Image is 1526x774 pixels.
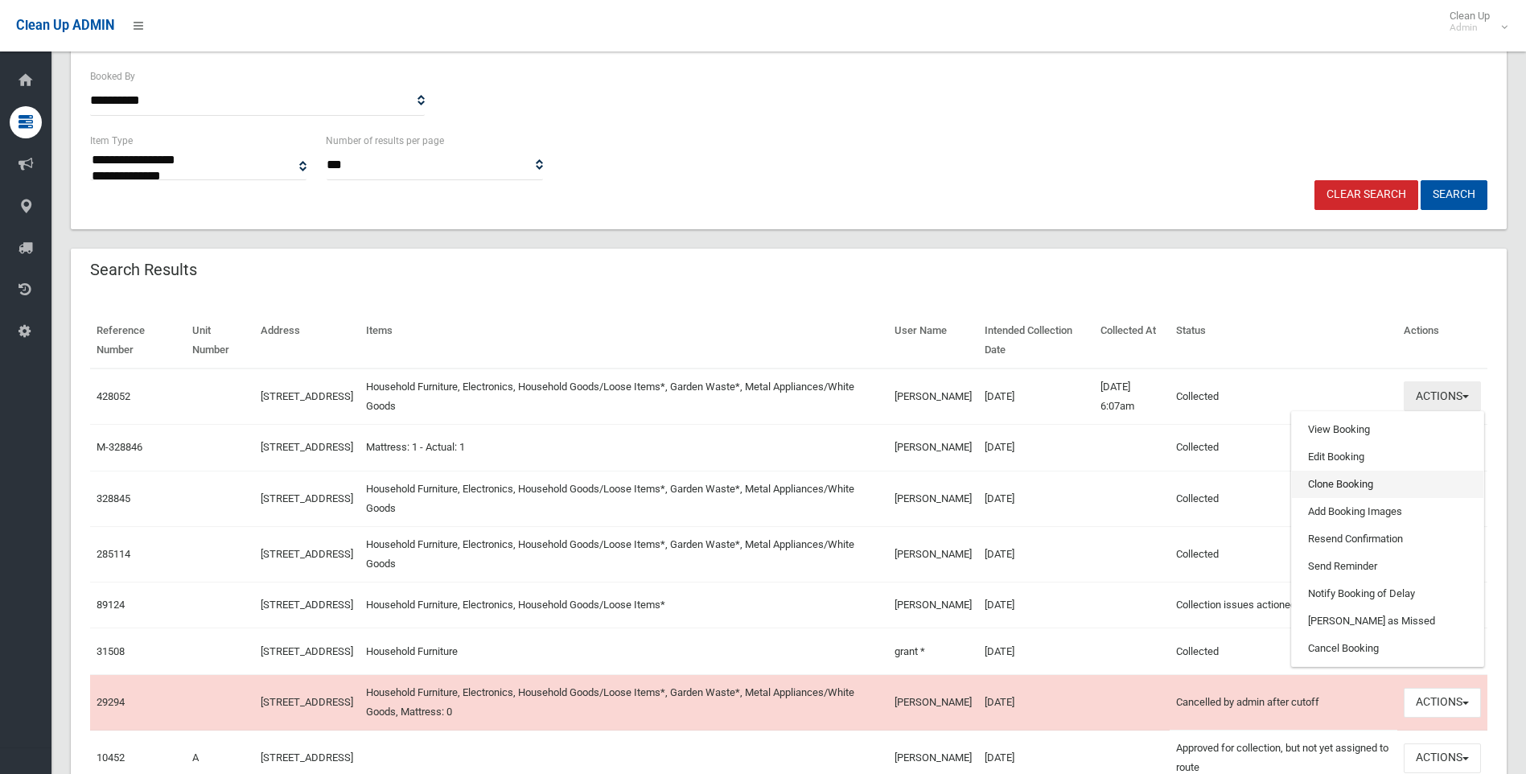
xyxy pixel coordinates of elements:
td: [PERSON_NAME] [888,471,978,526]
a: [STREET_ADDRESS] [261,751,353,764]
td: [DATE] 6:07am [1094,368,1170,425]
label: Item Type [90,132,133,150]
td: [PERSON_NAME] [888,526,978,582]
td: [PERSON_NAME] [888,424,978,471]
td: Mattress: 1 - Actual: 1 [360,424,888,471]
a: Send Reminder [1292,553,1483,580]
td: [PERSON_NAME] [888,582,978,628]
th: Intended Collection Date [978,313,1094,368]
td: Collected [1170,628,1397,675]
td: Household Furniture, Electronics, Household Goods/Loose Items*, Garden Waste*, Metal Appliances/W... [360,471,888,526]
button: Actions [1404,688,1481,718]
a: Add Booking Images [1292,498,1483,525]
td: [DATE] [978,628,1094,675]
a: 31508 [97,645,125,657]
td: Household Furniture [360,628,888,675]
a: [STREET_ADDRESS] [261,492,353,504]
th: Collected At [1094,313,1170,368]
td: Household Furniture, Electronics, Household Goods/Loose Items* [360,582,888,628]
th: Status [1170,313,1397,368]
header: Search Results [71,254,216,286]
th: Unit Number [186,313,254,368]
a: [PERSON_NAME] as Missed [1292,607,1483,635]
td: Household Furniture, Electronics, Household Goods/Loose Items*, Garden Waste*, Metal Appliances/W... [360,368,888,425]
a: [STREET_ADDRESS] [261,390,353,402]
td: [DATE] [978,526,1094,582]
a: 328845 [97,492,130,504]
td: Cancelled by admin after cutoff [1170,675,1397,731]
button: Actions [1404,381,1481,411]
th: Actions [1397,313,1487,368]
a: Edit Booking [1292,443,1483,471]
a: 285114 [97,548,130,560]
a: Resend Confirmation [1292,525,1483,553]
a: [STREET_ADDRESS] [261,599,353,611]
button: Search [1421,180,1487,210]
td: [PERSON_NAME] [888,368,978,425]
a: [STREET_ADDRESS] [261,696,353,708]
td: grant * [888,628,978,675]
span: Clean Up ADMIN [16,18,114,33]
a: 10452 [97,751,125,764]
a: 29294 [97,696,125,708]
a: [STREET_ADDRESS] [261,548,353,560]
td: [DATE] [978,424,1094,471]
a: [STREET_ADDRESS] [261,441,353,453]
td: [DATE] [978,471,1094,526]
td: Collected [1170,471,1397,526]
th: Address [254,313,360,368]
td: [DATE] [978,675,1094,731]
label: Number of results per page [326,132,444,150]
a: View Booking [1292,416,1483,443]
button: Actions [1404,743,1481,773]
th: Items [360,313,888,368]
th: Reference Number [90,313,186,368]
a: 89124 [97,599,125,611]
label: Booked By [90,68,135,85]
small: Admin [1450,22,1490,34]
td: Household Furniture, Electronics, Household Goods/Loose Items*, Garden Waste*, Metal Appliances/W... [360,675,888,731]
td: Collected [1170,424,1397,471]
td: Collection issues actioned [1170,582,1397,628]
a: Notify Booking of Delay [1292,580,1483,607]
a: [STREET_ADDRESS] [261,645,353,657]
td: [DATE] [978,368,1094,425]
td: [PERSON_NAME] [888,675,978,731]
a: Clone Booking [1292,471,1483,498]
a: M-328846 [97,441,142,453]
span: Clean Up [1442,10,1506,34]
td: [DATE] [978,582,1094,628]
td: Collected [1170,368,1397,425]
a: Clear Search [1314,180,1418,210]
td: Collected [1170,526,1397,582]
th: User Name [888,313,978,368]
a: Cancel Booking [1292,635,1483,662]
td: Household Furniture, Electronics, Household Goods/Loose Items*, Garden Waste*, Metal Appliances/W... [360,526,888,582]
a: 428052 [97,390,130,402]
